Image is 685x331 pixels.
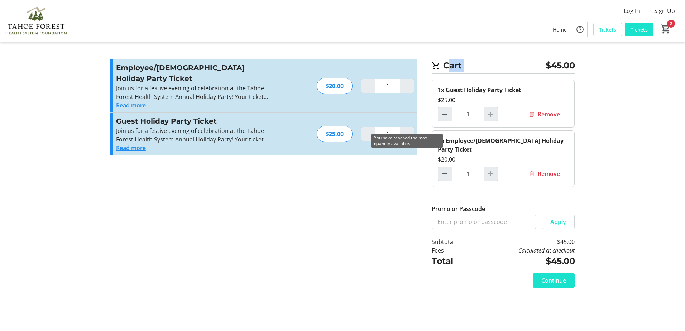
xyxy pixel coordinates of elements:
div: 1x Guest Holiday Party Ticket [438,86,569,94]
span: Remove [538,110,560,119]
td: Fees [432,246,473,255]
td: Calculated at checkout [473,246,575,255]
button: Help [573,22,587,37]
td: $45.00 [473,255,575,268]
td: $45.00 [473,238,575,246]
input: Guest Holiday Party Ticket Quantity [375,127,400,141]
p: Join us for a festive evening of celebration at the Tahoe Forest Health System Annual Holiday Par... [116,84,273,101]
button: Decrement by one [438,107,452,121]
span: Tickets [599,26,616,33]
label: Promo or Passcode [432,205,485,213]
div: $20.00 [438,155,569,164]
button: Sign Up [648,5,681,16]
p: Join us for a festive evening of celebration at the Tahoe Forest Health System Annual Holiday Par... [116,126,273,144]
span: Continue [541,276,566,285]
span: Home [553,26,567,33]
div: $25.00 [317,126,353,142]
a: Home [547,23,573,36]
input: Enter promo or passcode [432,215,536,229]
a: Tickets [593,23,622,36]
div: $20.00 [317,78,353,94]
h3: Guest Holiday Party Ticket [116,116,273,126]
button: Remove [520,167,569,181]
span: Log In [624,6,640,15]
div: $25.00 [438,96,569,104]
span: Apply [550,217,566,226]
h3: Employee/[DEMOGRAPHIC_DATA] Holiday Party Ticket [116,62,273,84]
h2: Cart [432,59,575,74]
td: Subtotal [432,238,473,246]
span: $45.00 [546,59,575,72]
a: Tickets [625,23,653,36]
button: Apply [542,215,575,229]
span: Remove [538,169,560,178]
button: Log In [618,5,646,16]
div: 1x Employee/[DEMOGRAPHIC_DATA] Holiday Party Ticket [438,136,569,154]
button: Read more [116,144,146,152]
input: Employee/Volunteer Holiday Party Ticket Quantity [375,79,400,93]
button: Cart [659,23,672,35]
span: Tickets [631,26,648,33]
button: Decrement by one [438,167,452,181]
button: Remove [520,107,569,121]
button: Continue [533,273,575,288]
input: Guest Holiday Party Ticket Quantity [452,107,484,121]
td: Total [432,255,473,268]
input: Employee/Volunteer Holiday Party Ticket Quantity [452,167,484,181]
img: Tahoe Forest Health System Foundation's Logo [4,3,68,39]
div: You have reached the max quantity available. [371,134,443,148]
button: Decrement by one [361,79,375,93]
span: Sign Up [654,6,675,15]
button: Read more [116,101,146,110]
button: Decrement by one [361,127,375,141]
